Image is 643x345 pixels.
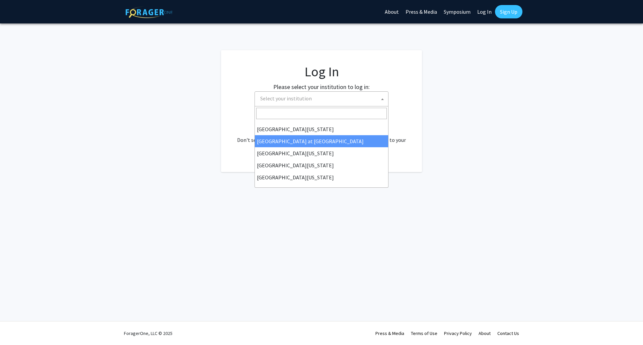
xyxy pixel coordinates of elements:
[479,330,491,336] a: About
[495,5,522,18] a: Sign Up
[255,159,388,171] li: [GEOGRAPHIC_DATA][US_STATE]
[273,82,370,91] label: Please select your institution to log in:
[258,92,388,105] span: Select your institution
[5,315,28,340] iframe: Chat
[255,171,388,183] li: [GEOGRAPHIC_DATA][US_STATE]
[255,123,388,135] li: [GEOGRAPHIC_DATA][US_STATE]
[255,147,388,159] li: [GEOGRAPHIC_DATA][US_STATE]
[234,120,409,152] div: No account? . Don't see your institution? about bringing ForagerOne to your institution.
[255,183,388,195] li: [PERSON_NAME][GEOGRAPHIC_DATA]
[234,64,409,80] h1: Log In
[260,95,312,102] span: Select your institution
[375,330,404,336] a: Press & Media
[256,108,387,119] input: Search
[124,322,172,345] div: ForagerOne, LLC © 2025
[126,6,172,18] img: ForagerOne Logo
[255,135,388,147] li: [GEOGRAPHIC_DATA] at [GEOGRAPHIC_DATA]
[411,330,437,336] a: Terms of Use
[444,330,472,336] a: Privacy Policy
[255,91,388,106] span: Select your institution
[497,330,519,336] a: Contact Us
